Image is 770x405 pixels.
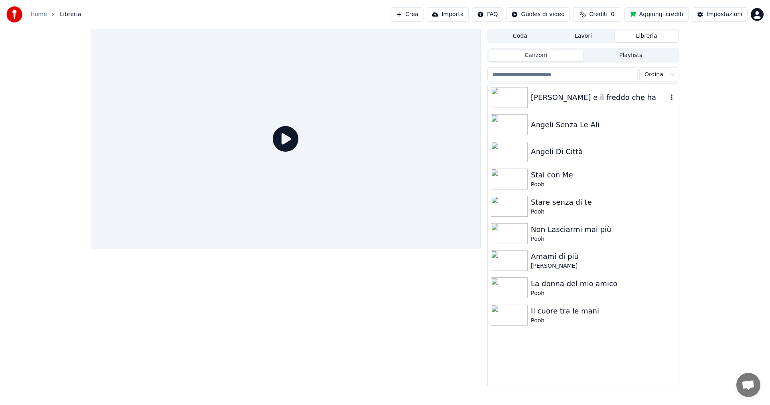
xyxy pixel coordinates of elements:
img: youka [6,6,22,22]
button: Impostazioni [692,7,748,22]
div: Impostazioni [707,10,742,18]
button: FAQ [472,7,503,22]
div: Amami di più [531,251,676,262]
div: Pooh [531,208,676,216]
div: Pooh [531,317,676,325]
button: Guides di video [506,7,569,22]
div: Non Lasciarmi mai più [531,224,676,235]
button: Importa [427,7,469,22]
div: Angeli Di Città [531,146,676,157]
span: 0 [611,10,614,18]
button: Crediti0 [573,7,621,22]
div: La donna del mio amico [531,278,676,289]
button: Aggiungi crediti [624,7,689,22]
span: Crediti [589,10,608,18]
span: Libreria [60,10,81,18]
div: Il cuore tra le mani [531,305,676,317]
div: Stare senza di te [531,197,676,208]
a: Aprire la chat [736,373,760,397]
span: Ordina [644,71,663,79]
div: Pooh [531,289,676,297]
nav: breadcrumb [30,10,81,18]
div: Stai con Me [531,169,676,181]
div: [PERSON_NAME] [531,262,676,270]
button: Libreria [615,31,678,42]
button: Coda [488,31,552,42]
div: Angeli Senza Le Ali [531,119,676,130]
a: Home [30,10,47,18]
div: [PERSON_NAME] e il freddo che ha [531,92,668,103]
button: Crea [391,7,423,22]
button: Playlists [583,50,678,61]
button: Lavori [552,31,615,42]
button: Canzoni [488,50,584,61]
div: Pooh [531,181,676,189]
div: Pooh [531,235,676,243]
